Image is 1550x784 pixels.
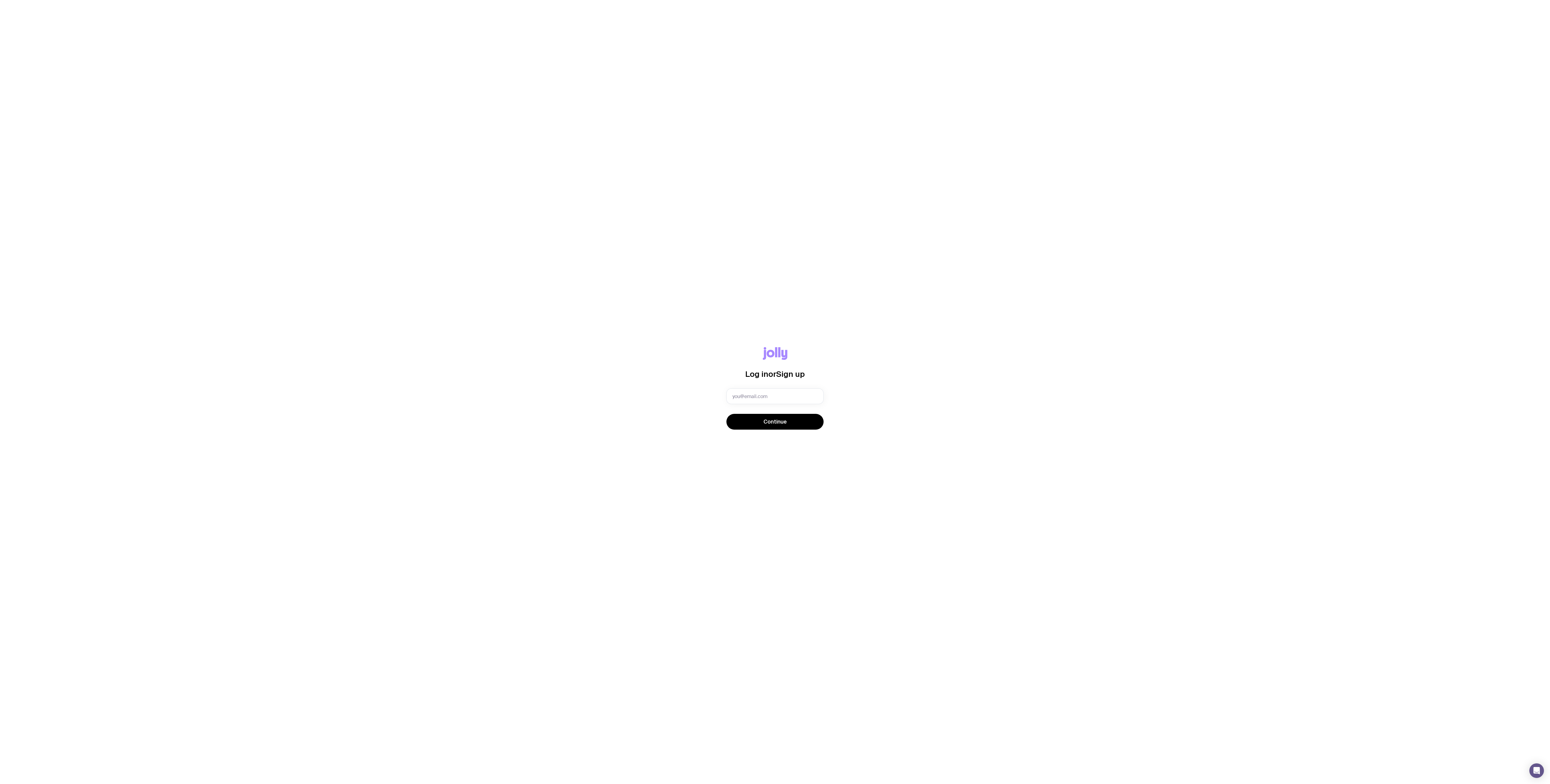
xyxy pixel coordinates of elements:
input: you@email.com [726,388,824,404]
span: Sign up [776,370,805,378]
span: Log in [745,370,768,378]
span: or [768,370,776,378]
span: Continue [763,418,787,425]
button: Continue [726,414,824,430]
div: Open Intercom Messenger [1529,763,1544,778]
